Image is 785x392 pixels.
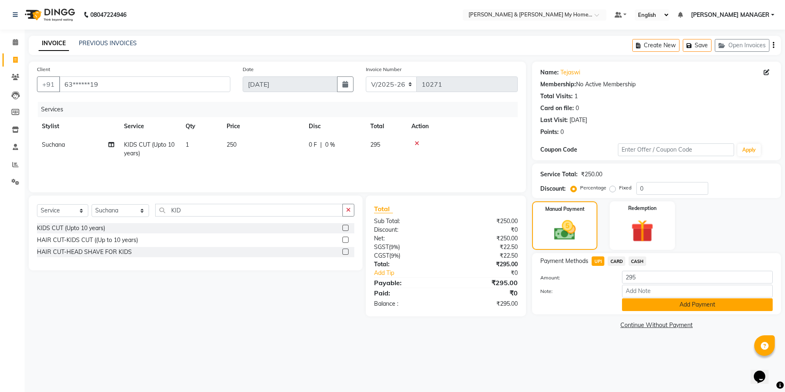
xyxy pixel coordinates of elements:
label: Date [243,66,254,73]
div: Paid: [368,288,446,298]
div: ( ) [368,251,446,260]
div: 0 [560,128,564,136]
div: Name: [540,68,559,77]
span: CASH [629,256,646,266]
div: ₹0 [459,269,524,277]
th: Price [222,117,304,136]
button: Create New [632,39,679,52]
div: Balance : [368,300,446,308]
label: Fixed [619,184,631,191]
label: Invoice Number [366,66,402,73]
span: | [320,141,322,149]
div: No Active Membership [540,80,773,89]
a: INVOICE [39,36,69,51]
div: ( ) [368,243,446,251]
input: Add Note [622,285,773,297]
div: Sub Total: [368,217,446,226]
span: CGST [374,252,389,259]
label: Manual Payment [545,205,585,213]
div: Discount: [368,226,446,234]
th: Stylist [37,117,119,136]
div: Card on file: [540,104,574,113]
a: Continue Without Payment [534,321,779,330]
div: ₹295.00 [446,278,524,288]
th: Action [406,117,518,136]
th: Service [119,117,181,136]
th: Total [365,117,406,136]
span: 9% [390,244,398,250]
div: ₹0 [446,226,524,234]
div: HAIR CUT-KIDS CUT ((Up to 10 years) [37,236,138,244]
div: ₹0 [446,288,524,298]
div: ₹250.00 [581,170,602,179]
button: +91 [37,76,60,92]
div: [DATE] [569,116,587,125]
img: _cash.svg [547,218,583,243]
button: Apply [737,144,761,156]
span: [PERSON_NAME] MANAGER [691,11,769,19]
span: KIDS CUT (Upto 10 years) [124,141,174,157]
label: Redemption [628,205,656,212]
span: Total [374,205,393,213]
span: Payment Methods [540,257,588,265]
label: Amount: [534,274,616,281]
div: Payable: [368,278,446,288]
label: Note: [534,288,616,295]
div: ₹250.00 [446,234,524,243]
span: 0 F [309,141,317,149]
span: CARD [608,256,625,266]
th: Disc [304,117,365,136]
input: Search or Scan [155,204,342,217]
label: Client [37,66,50,73]
div: ₹22.50 [446,251,524,260]
div: Total: [368,260,446,269]
span: 295 [370,141,380,148]
div: Points: [540,128,559,136]
img: _gift.svg [624,217,661,245]
div: 0 [576,104,579,113]
div: ₹295.00 [446,260,524,269]
span: 250 [227,141,236,148]
span: UPI [592,256,604,266]
div: ₹295.00 [446,300,524,308]
button: Open Invoices [715,39,769,52]
div: Discount: [540,184,566,193]
label: Percentage [580,184,606,191]
span: 1 [186,141,189,148]
div: 1 [574,92,578,101]
div: HAIR CUT-HEAD SHAVE FOR KIDS [37,248,132,256]
div: Total Visits: [540,92,573,101]
div: Services [38,102,524,117]
input: Amount [622,271,773,284]
th: Qty [181,117,222,136]
input: Search by Name/Mobile/Email/Code [59,76,230,92]
span: SGST [374,243,389,251]
span: Suchana [42,141,65,148]
div: Coupon Code [540,145,618,154]
input: Enter Offer / Coupon Code [618,143,734,156]
a: Add Tip [368,269,459,277]
a: PREVIOUS INVOICES [79,39,137,47]
iframe: chat widget [751,359,777,384]
div: Net: [368,234,446,243]
div: KIDS CUT (Upto 10 years) [37,224,105,233]
div: Membership: [540,80,576,89]
div: Last Visit: [540,116,568,125]
b: 08047224946 [90,3,126,26]
div: Service Total: [540,170,578,179]
div: ₹22.50 [446,243,524,251]
img: logo [21,3,77,26]
button: Save [683,39,712,52]
span: 9% [391,252,399,259]
button: Add Payment [622,298,773,311]
a: Tejaswi [560,68,580,77]
span: 0 % [325,141,335,149]
div: ₹250.00 [446,217,524,226]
